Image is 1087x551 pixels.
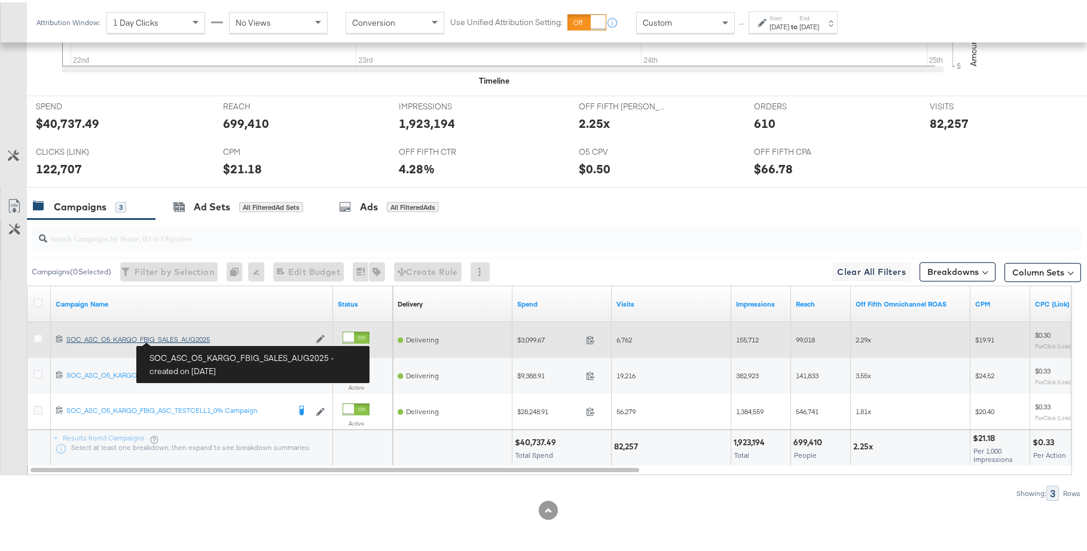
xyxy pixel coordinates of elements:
[754,112,775,130] div: 610
[856,333,871,342] span: 2.29x
[1035,328,1051,337] span: $0.30
[1046,483,1059,498] div: 3
[47,219,985,243] input: Search Campaigns by Name, ID or Objective
[66,332,310,342] div: SOC_ASC_O5_KARGO_FBIG_SALES_AUG2025
[736,405,764,414] span: 1,384,559
[406,405,439,414] span: Delivering
[239,200,303,210] div: All Filtered Ad Sets
[223,99,313,110] span: REACH
[54,198,106,212] div: Campaigns
[1035,400,1051,409] span: $0.33
[736,297,786,307] a: The number of times your ad was served. On mobile apps an ad is counted as served the first time ...
[66,332,310,342] a: SOC_ASC_O5_KARGO_FBIG_SALES_AUG2025
[579,99,668,110] span: OFF FIFTH [PERSON_NAME]
[1035,364,1051,373] span: $0.33
[968,11,979,64] text: Amount (USD)
[517,297,607,307] a: The total amount spent to date.
[975,297,1025,307] a: The average cost you've paid to have 1,000 impressions of your ad.
[579,144,668,155] span: O5 CPV
[399,158,435,175] div: 4.28%
[754,158,793,175] div: $66.78
[360,198,378,212] div: Ads
[794,448,817,457] span: People
[515,434,560,446] div: $40,737.49
[796,369,819,378] span: 141,833
[1062,487,1081,495] div: Rows
[736,20,747,25] span: ↑
[832,260,911,279] button: Clear All Filters
[399,99,488,110] span: IMPRESSIONS
[754,99,844,110] span: ORDERS
[853,439,877,450] div: 2.25x
[789,20,799,29] strong: to
[1033,448,1066,457] span: Per Action
[856,405,871,414] span: 1.81x
[856,369,871,378] span: 3.55x
[796,333,815,342] span: 99,018
[343,417,370,425] label: Active
[223,144,313,155] span: CPM
[223,158,262,175] div: $21.18
[406,333,439,342] span: Delivering
[115,200,126,210] div: 3
[56,297,328,307] a: Your campaign name.
[579,158,610,175] div: $0.50
[930,112,969,130] div: 82,257
[770,12,789,20] label: Start:
[975,333,994,342] span: $19.91
[406,369,439,378] span: Delivering
[614,439,642,450] div: 82,257
[515,448,553,457] span: Total Spend
[36,99,126,110] span: SPEND
[194,198,230,212] div: Ad Sets
[36,144,126,155] span: CLICKS (LINK)
[66,368,310,378] a: SOC_ASC_O5_KARGO_FBIG_SALES_HIGHPRIORITY
[343,381,370,389] label: Active
[1004,261,1081,280] button: Column Sets
[32,264,111,275] div: Campaigns ( 0 Selected)
[352,15,395,26] span: Conversion
[479,73,509,84] div: Timeline
[66,403,289,413] div: SOC_ASC_O5_KARGO_FBIG_ASC_TESTCELL1_0% Campaign
[973,430,999,442] div: $21.18
[799,20,819,29] div: [DATE]
[517,369,581,378] span: $9,388.91
[799,12,819,20] label: End:
[517,333,581,342] span: $3,099.67
[643,15,672,26] span: Custom
[1035,412,1071,419] sub: Per Click (Link)
[616,297,726,307] a: Omniture Visits
[930,99,1019,110] span: VISITS
[36,16,100,25] div: Attribution Window:
[975,405,994,414] span: $20.40
[856,297,966,307] a: 9/20 Update
[837,262,906,277] span: Clear All Filters
[973,444,1013,461] span: Per 1,000 Impressions
[450,14,563,26] label: Use Unified Attribution Setting:
[227,260,248,279] div: 0
[343,345,370,353] label: Active
[1033,434,1058,446] div: $0.33
[36,112,99,130] div: $40,737.49
[975,369,994,378] span: $24.52
[616,369,636,378] span: 19,216
[616,405,636,414] span: 56,279
[399,144,488,155] span: OFF FIFTH CTR
[920,260,996,279] button: Breakdowns
[517,405,581,414] span: $28,248.91
[236,15,271,26] span: No Views
[1035,376,1071,383] sub: Per Click (Link)
[754,144,844,155] span: OFF FIFTH CPA
[579,112,610,130] div: 2.25x
[1016,487,1046,495] div: Showing:
[398,297,423,307] div: Delivery
[398,297,423,307] a: Reflects the ability of your Ad Campaign to achieve delivery based on ad states, schedule and bud...
[736,333,759,342] span: 155,712
[793,434,826,446] div: 699,410
[113,15,158,26] span: 1 Day Clicks
[1035,340,1071,347] sub: Per Click (Link)
[734,448,749,457] span: Total
[399,112,455,130] div: 1,923,194
[734,434,768,446] div: 1,923,194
